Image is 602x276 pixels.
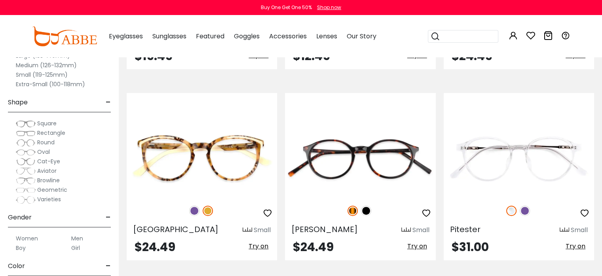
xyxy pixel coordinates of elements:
[285,121,435,197] img: Tortoise Esteban - TR ,Universal Bridge Fit
[254,225,271,235] div: Small
[37,119,57,127] span: Square
[412,225,429,235] div: Small
[560,227,569,233] img: size ruler
[8,93,28,112] span: Shape
[152,32,186,41] span: Sunglasses
[293,238,334,255] span: $24.49
[16,196,36,204] img: Varieties.png
[106,208,111,227] span: -
[444,121,594,197] img: Fclear Pitester - Titanium,TR ,Universal Bridge Fit
[291,224,358,235] span: [PERSON_NAME]
[249,242,268,251] span: Try on
[109,32,143,41] span: Eyeglasses
[452,238,489,255] span: $31.00
[316,32,337,41] span: Lenses
[405,241,429,251] button: Try on
[106,257,111,276] span: -
[189,206,199,216] img: Purple
[16,120,36,128] img: Square.png
[16,139,36,147] img: Round.png
[16,79,85,89] label: Extra-Small (100-118mm)
[348,206,358,216] img: Tortoise
[71,234,83,243] label: Men
[32,26,97,46] img: abbeglasses.com
[16,177,36,185] img: Browline.png
[16,158,36,166] img: Cat-Eye.png
[16,60,77,70] label: Medium (126-132mm)
[563,241,588,251] button: Try on
[261,4,312,11] div: Buy One Get One 50%
[37,176,60,184] span: Browline
[135,238,175,255] span: $24.49
[127,121,277,197] img: Yellow Innsbruck - Acetate ,Universal Bridge Fit
[37,148,50,156] span: Oval
[37,138,55,146] span: Round
[506,206,517,216] img: Clear
[234,32,260,41] span: Goggles
[8,208,32,227] span: Gender
[37,129,65,137] span: Rectangle
[16,70,68,79] label: Small (119-125mm)
[566,242,585,251] span: Try on
[16,129,36,137] img: Rectangle.png
[16,186,36,194] img: Geometric.png
[313,4,341,11] a: Shop now
[133,224,218,235] span: [GEOGRAPHIC_DATA]
[37,157,60,165] span: Cat-Eye
[243,227,252,233] img: size ruler
[106,93,111,112] span: -
[269,32,307,41] span: Accessories
[37,167,57,175] span: Aviator
[317,4,341,11] div: Shop now
[16,148,36,156] img: Oval.png
[16,167,36,175] img: Aviator.png
[407,242,427,251] span: Try on
[347,32,376,41] span: Our Story
[361,206,371,216] img: Black
[401,227,411,233] img: size ruler
[520,206,530,216] img: Purple
[196,32,224,41] span: Featured
[16,243,26,253] label: Boy
[246,241,271,251] button: Try on
[16,234,38,243] label: Women
[71,243,80,253] label: Girl
[8,257,25,276] span: Color
[37,186,67,194] span: Geometric
[37,195,61,203] span: Varieties
[450,224,480,235] span: Pitester
[571,225,588,235] div: Small
[203,206,213,216] img: Yellow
